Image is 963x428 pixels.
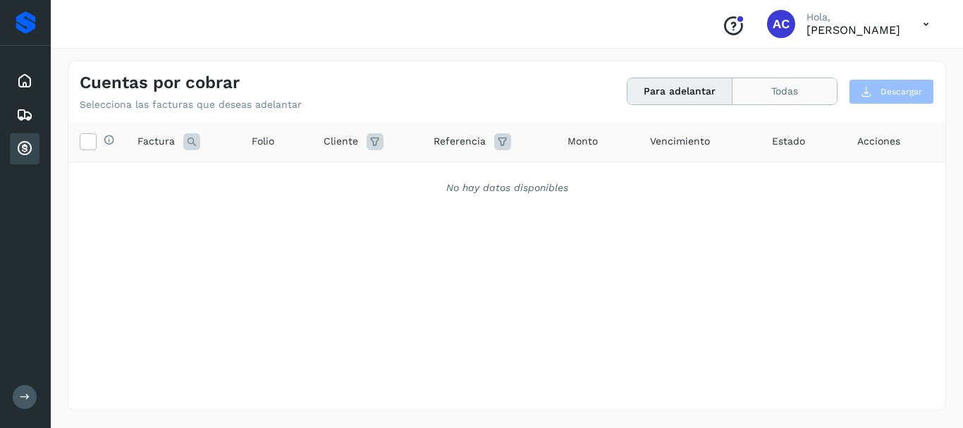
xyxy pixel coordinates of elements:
div: Inicio [10,66,39,97]
span: Cliente [324,134,358,149]
p: Hola, [806,11,900,23]
span: Descargar [881,85,922,98]
span: Referencia [434,134,486,149]
button: Todas [732,78,837,104]
p: ADRIANA CARRASCO ROJAS [806,23,900,37]
span: Acciones [857,134,900,149]
span: Folio [252,134,274,149]
h4: Cuentas por cobrar [80,73,240,93]
span: Monto [568,134,598,149]
div: Cuentas por cobrar [10,133,39,164]
button: Para adelantar [627,78,732,104]
span: Vencimiento [650,134,710,149]
button: Descargar [849,79,934,104]
p: Selecciona las facturas que deseas adelantar [80,99,302,111]
span: Factura [137,134,175,149]
span: Estado [772,134,805,149]
div: Embarques [10,99,39,130]
div: No hay datos disponibles [87,181,927,195]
